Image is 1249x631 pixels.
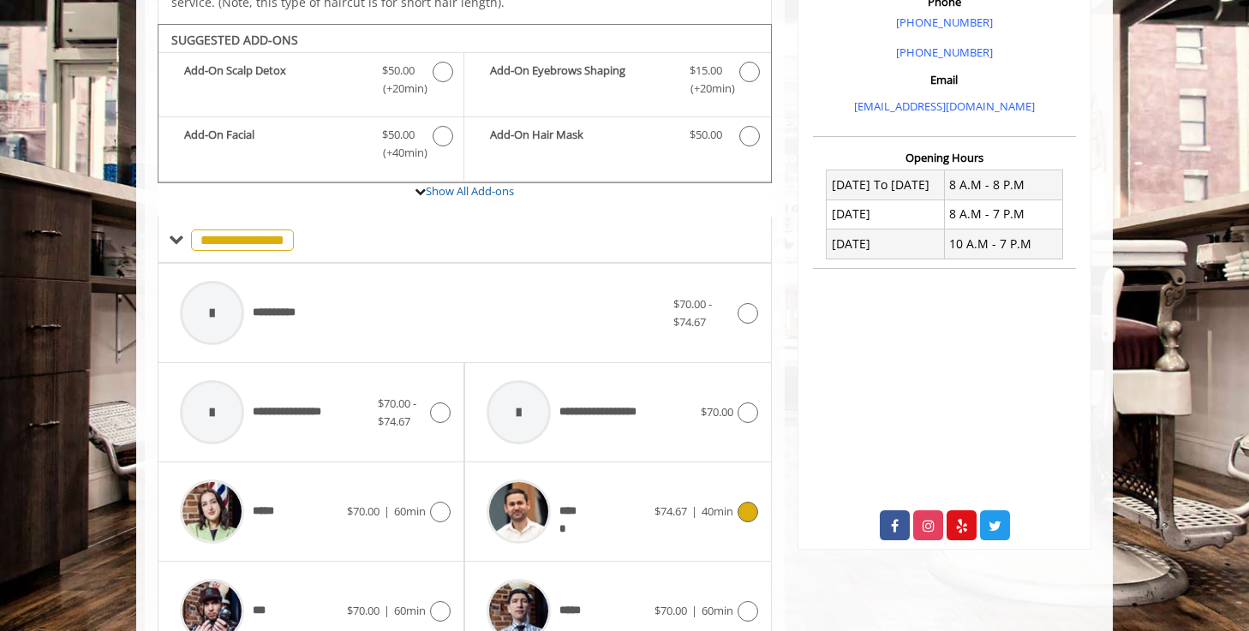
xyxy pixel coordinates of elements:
[701,404,733,420] span: $70.00
[944,199,1062,229] td: 8 A.M - 7 P.M
[813,152,1076,164] h3: Opening Hours
[680,80,731,98] span: (+20min )
[158,24,772,183] div: The Made Man Haircut And Beard Trim Add-onS
[473,126,762,151] label: Add-On Hair Mask
[854,98,1035,114] a: [EMAIL_ADDRESS][DOMAIN_NAME]
[394,503,426,519] span: 60min
[944,170,1062,199] td: 8 A.M - 8 P.M
[374,80,424,98] span: (+20min )
[691,503,697,519] span: |
[171,32,298,48] b: SUGGESTED ADD-ONS
[347,503,379,519] span: $70.00
[374,144,424,162] span: (+40min )
[702,503,733,519] span: 40min
[817,74,1072,86] h3: Email
[690,126,722,144] span: $50.00
[384,503,390,519] span: |
[691,603,697,618] span: |
[690,62,722,80] span: $15.00
[827,170,945,199] td: [DATE] To [DATE]
[654,503,687,519] span: $74.67
[896,15,993,30] a: [PHONE_NUMBER]
[384,603,390,618] span: |
[490,62,672,98] b: Add-On Eyebrows Shaping
[944,229,1062,259] td: 10 A.M - 7 P.M
[473,62,762,102] label: Add-On Eyebrows Shaping
[673,296,712,330] span: $70.00 - $74.67
[490,126,672,146] b: Add-On Hair Mask
[426,183,514,199] a: Show All Add-ons
[827,199,945,229] td: [DATE]
[896,45,993,60] a: [PHONE_NUMBER]
[654,603,687,618] span: $70.00
[184,126,365,162] b: Add-On Facial
[347,603,379,618] span: $70.00
[382,62,415,80] span: $50.00
[702,603,733,618] span: 60min
[167,126,455,166] label: Add-On Facial
[184,62,365,98] b: Add-On Scalp Detox
[378,396,416,429] span: $70.00 - $74.67
[382,126,415,144] span: $50.00
[394,603,426,618] span: 60min
[167,62,455,102] label: Add-On Scalp Detox
[827,229,945,259] td: [DATE]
